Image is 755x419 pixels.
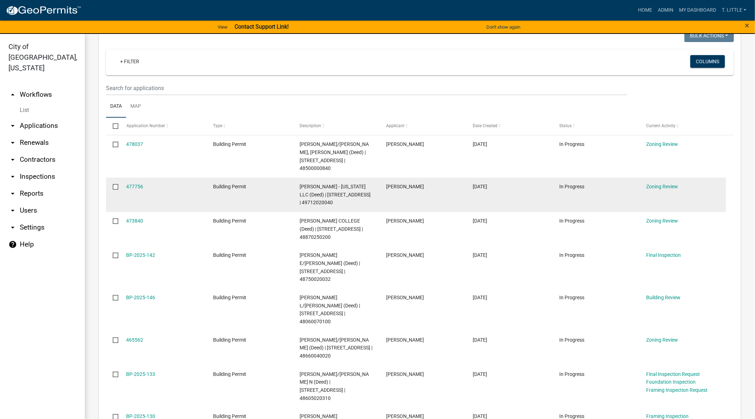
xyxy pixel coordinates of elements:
input: Search for applications [106,81,627,95]
span: Description [300,123,321,128]
a: View [215,21,230,33]
span: 09/04/2025 [473,218,488,224]
a: Map [126,95,145,118]
datatable-header-cell: Applicant [379,118,466,135]
datatable-header-cell: Date Created [466,118,553,135]
a: 478037 [126,141,143,147]
span: Application Number [126,123,165,128]
strong: Contact Support Link! [235,23,289,30]
span: 08/04/2025 [473,413,488,419]
datatable-header-cell: Type [206,118,293,135]
a: 477756 [126,184,143,189]
datatable-header-cell: Current Activity [639,118,726,135]
span: Applicant [386,123,405,128]
span: 08/28/2025 [473,295,488,300]
span: Type [213,123,222,128]
span: Troy coffey [386,371,424,377]
span: Building Permit [213,252,246,258]
span: In Progress [560,413,585,419]
span: Building Permit [213,413,246,419]
span: Dwain Turnbull II [386,295,424,300]
span: In Progress [560,337,585,343]
a: Building Review [646,295,680,300]
span: 08/18/2025 [473,337,488,343]
button: Close [745,21,750,30]
a: Framing Inspection [646,413,689,419]
span: Lucas Mulder [386,218,424,224]
datatable-header-cell: Status [553,118,639,135]
span: Franklin E Johnson [386,252,424,258]
span: In Progress [560,252,585,258]
span: In Progress [560,184,585,189]
a: BP-2025-130 [126,413,155,419]
a: Admin [655,4,676,17]
span: In Progress [560,141,585,147]
i: arrow_drop_down [8,172,17,181]
a: Data [106,95,126,118]
a: Framing Inspection Request [646,387,708,393]
span: Zachary De Beeler [386,413,424,419]
span: Ashley Threlkeld [386,184,424,189]
span: D R HORTON - IOWA LLC (Deed) | 2207 N 7TH ST | 49712020040 [300,184,371,206]
span: TURNBULL, DWAIN L/DOROTHY R (Deed) | 309 N 10TH ST | 48060070100 [300,295,360,324]
datatable-header-cell: Description [293,118,379,135]
button: Bulk Actions [684,29,734,42]
a: BP-2025-142 [126,252,155,258]
a: 465562 [126,337,143,343]
span: In Progress [560,371,585,377]
i: arrow_drop_down [8,223,17,232]
datatable-header-cell: Select [106,118,119,135]
a: Final Inspection [646,252,681,258]
span: Date Created [473,123,498,128]
span: JOHNSON, FRANKLIN E/KATHRYN L (Deed) | 601 S E ST | 48750020032 [300,252,360,282]
a: Zoning Review [646,218,678,224]
a: Foundation Inspection [646,379,696,385]
button: Columns [690,55,725,68]
span: Building Permit [213,295,246,300]
span: SIMPSON COLLEGE (Deed) | 701 N C ST | 48870250200 [300,218,363,240]
i: arrow_drop_down [8,155,17,164]
i: arrow_drop_up [8,90,17,99]
a: My Dashboard [676,4,719,17]
span: Building Permit [213,371,246,377]
span: In Progress [560,295,585,300]
span: Caitlyn Robins [386,141,424,147]
i: arrow_drop_down [8,122,17,130]
a: BP-2025-133 [126,371,155,377]
a: Final Inspection Request [646,371,700,377]
span: Status [560,123,572,128]
i: arrow_drop_down [8,206,17,215]
a: Zoning Review [646,141,678,147]
span: Current Activity [646,123,676,128]
a: Zoning Review [646,184,678,189]
span: Building Permit [213,337,246,343]
a: Home [635,4,655,17]
span: 08/08/2025 [473,371,488,377]
a: Zoning Review [646,337,678,343]
i: arrow_drop_down [8,189,17,198]
span: ROBINS, CAITLYN/MCANINCH, JACKSON (Deed) | 1903 W 5TH AVE | 48500000840 [300,141,369,171]
span: 09/13/2025 [473,141,488,147]
span: × [745,20,750,30]
span: Matthew [386,337,424,343]
span: CLARK, BRENDA/JAY (Deed) | 203 W 2ND AVE | 48660040020 [300,337,372,359]
span: Building Permit [213,218,246,224]
button: Don't show again [484,21,523,33]
i: help [8,240,17,249]
a: T. Little [719,4,749,17]
datatable-header-cell: Application Number [119,118,206,135]
a: 473840 [126,218,143,224]
span: HAWKINS, ROBERT L/TAWNYA N (Deed) | 900 N S CT | 48605020310 [300,371,369,401]
a: BP-2025-146 [126,295,155,300]
a: + Filter [114,55,145,68]
i: arrow_drop_down [8,138,17,147]
span: Building Permit [213,184,246,189]
span: In Progress [560,218,585,224]
span: 09/12/2025 [473,184,488,189]
span: Building Permit [213,141,246,147]
span: 08/29/2025 [473,252,488,258]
